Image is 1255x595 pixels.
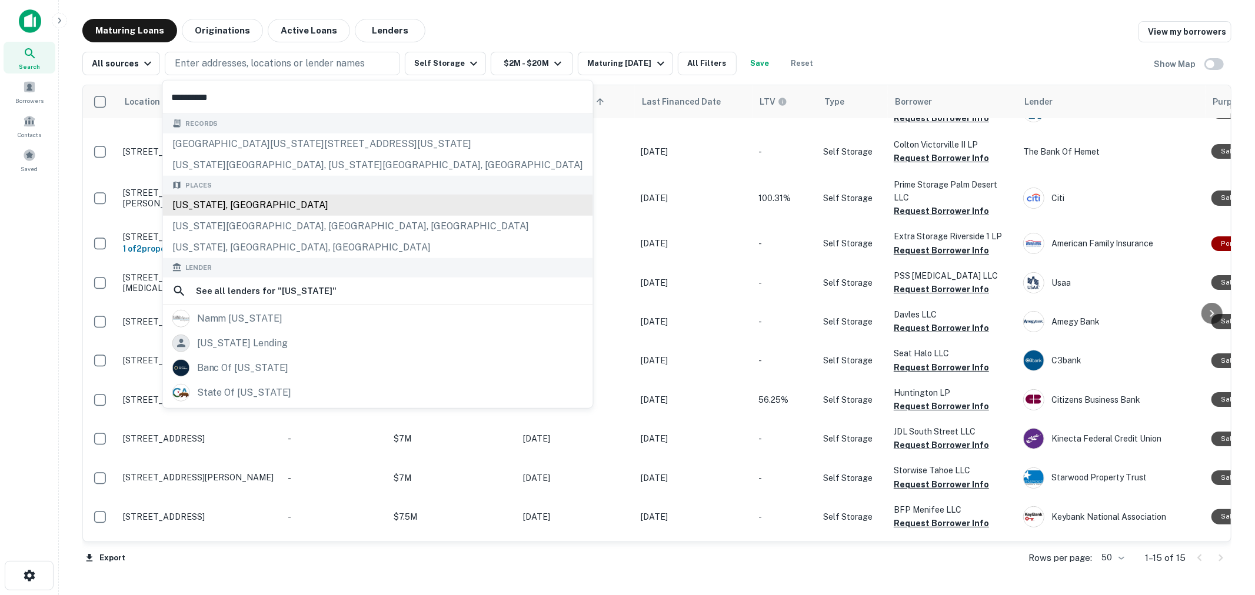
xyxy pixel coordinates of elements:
[758,278,762,288] span: -
[163,133,593,154] div: [GEOGRAPHIC_DATA][US_STATE][STREET_ADDRESS][US_STATE]
[1023,506,1200,527] div: Keybank National Association
[587,56,667,71] div: Maturing [DATE]
[1023,311,1200,332] div: Amegy Bank
[268,19,350,42] button: Active Loans
[1023,428,1200,449] div: Kinecta Federal Credit Union
[123,472,276,483] p: [STREET_ADDRESS][PERSON_NAME]
[82,19,177,42] button: Maturing Loans
[123,146,276,157] p: [STREET_ADDRESS]
[823,145,882,158] p: Self Storage
[894,399,989,413] button: Request Borrower Info
[894,360,989,375] button: Request Borrower Info
[894,204,989,218] button: Request Borrower Info
[163,331,593,356] a: [US_STATE] lending
[641,354,747,367] p: [DATE]
[888,85,1017,118] th: Borrower
[19,62,40,71] span: Search
[894,230,1011,243] p: Extra Storage Riverside 1 LP
[4,144,55,176] a: Saved
[197,359,289,377] div: banc of [US_STATE]
[894,347,1011,360] p: Seat Halo LLC
[1024,312,1044,332] img: picture
[760,95,775,108] h6: LTV
[641,432,747,445] p: [DATE]
[1097,549,1126,566] div: 50
[641,510,747,523] p: [DATE]
[163,195,593,216] div: [US_STATE], [GEOGRAPHIC_DATA]
[894,386,1011,399] p: Huntington LP
[758,395,788,405] span: 56.25%
[1023,389,1200,410] div: Citizens Business Bank
[4,110,55,142] div: Contacts
[758,473,762,483] span: -
[15,96,44,105] span: Borrowers
[1211,275,1245,290] div: Sale
[288,432,382,445] p: -
[92,56,155,71] div: All sources
[288,472,382,484] p: -
[123,242,276,255] h6: 1 of 2 properties
[1024,507,1044,527] img: picture
[758,147,762,156] span: -
[758,193,791,203] span: 100.31%
[635,85,753,118] th: Last Financed Date
[394,472,511,484] p: $7M
[123,433,276,444] p: [STREET_ADDRESS]
[894,269,1011,282] p: PSS [MEDICAL_DATA] LLC
[1211,314,1245,329] div: Sale
[288,510,382,523] p: -
[1024,233,1044,253] img: picture
[165,52,400,75] button: Enter addresses, locations or lender names
[185,263,212,273] span: Lender
[641,472,747,484] p: [DATE]
[760,95,787,108] div: LTVs displayed on the website are for informational purposes only and may be reported incorrectly...
[1211,353,1245,368] div: Sale
[163,216,593,237] div: [US_STATE][GEOGRAPHIC_DATA], [GEOGRAPHIC_DATA], [GEOGRAPHIC_DATA]
[196,284,337,298] h6: See all lenders for " [US_STATE] "
[823,315,882,328] p: Self Storage
[641,192,747,205] p: [DATE]
[895,95,932,109] span: Borrower
[4,42,55,73] a: Search
[1023,467,1200,489] div: Starwood Property Trust
[1024,95,1053,109] span: Lender
[758,239,762,248] span: -
[753,85,817,118] th: LTVs displayed on the website are for informational purposes only and may be reported incorrectly...
[123,272,276,293] p: [STREET_ADDRESS][PERSON_NAME][MEDICAL_DATA]
[894,516,989,530] button: Request Borrower Info
[823,192,882,205] p: Self Storage
[823,510,882,523] p: Self Storage
[163,237,593,258] div: [US_STATE], [GEOGRAPHIC_DATA], [GEOGRAPHIC_DATA]
[523,432,629,445] p: [DATE]
[394,510,511,523] p: $7.5M
[173,360,189,376] img: picture
[163,356,593,380] a: banc of [US_STATE]
[741,52,779,75] button: Save your search to get updates of matches that match your search criteria.
[784,52,821,75] button: Reset
[123,355,276,366] p: [STREET_ADDRESS]
[1023,350,1200,371] div: C3bank
[894,438,989,452] button: Request Borrower Info
[1023,145,1200,158] p: The Bank Of Hemet
[1024,273,1044,293] img: picture
[1145,551,1186,565] p: 1–15 of 15
[1023,188,1200,209] div: Citi
[197,335,288,352] div: [US_STATE] lending
[894,464,1011,477] p: Storwise Tahoe LLC
[823,276,882,289] p: Self Storage
[82,549,128,567] button: Export
[894,477,989,492] button: Request Borrower Info
[163,380,593,405] a: state of [US_STATE]
[641,276,747,289] p: [DATE]
[1154,58,1197,71] h6: Show Map
[4,76,55,108] a: Borrowers
[355,19,425,42] button: Lenders
[641,315,747,328] p: [DATE]
[123,316,276,327] p: [STREET_ADDRESS]
[758,356,762,365] span: -
[1211,470,1245,485] div: Sale
[123,395,276,405] p: [STREET_ADDRESS][PERSON_NAME]
[523,472,629,484] p: [DATE]
[185,119,218,129] span: Records
[117,85,282,118] th: Location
